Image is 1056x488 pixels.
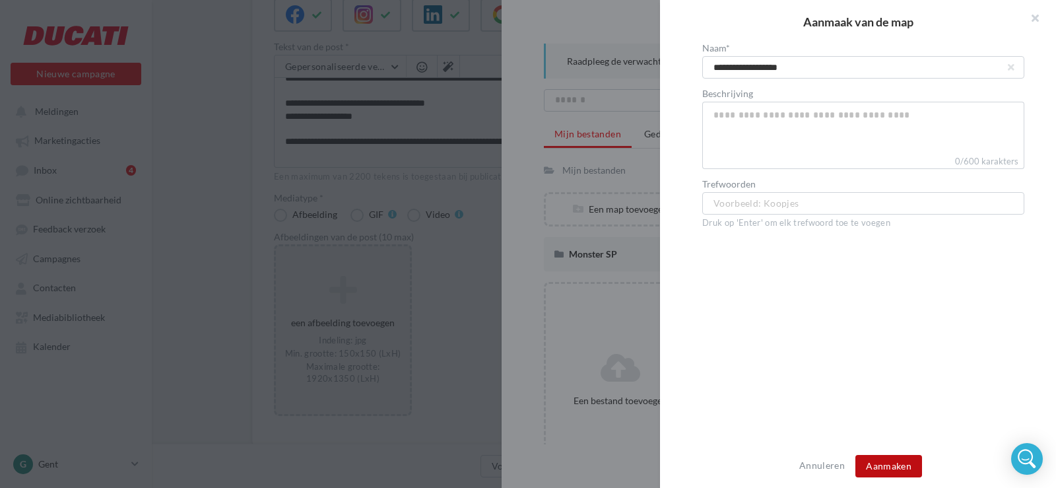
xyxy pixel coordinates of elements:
[713,196,799,211] span: Voorbeeld: Koopjes
[702,89,1024,98] label: Beschrijving
[702,180,1024,189] label: Trefwoorden
[702,217,1024,229] div: Druk op 'Enter' om elk trefwoord toe te voegen
[1011,443,1043,475] div: Open Intercom Messenger
[702,44,1024,53] label: Naam*
[702,155,1024,169] label: 0/600 karakters
[855,455,922,477] button: Aanmaken
[794,458,850,473] button: Annuleren
[681,16,1035,28] h2: Aanmaak van de map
